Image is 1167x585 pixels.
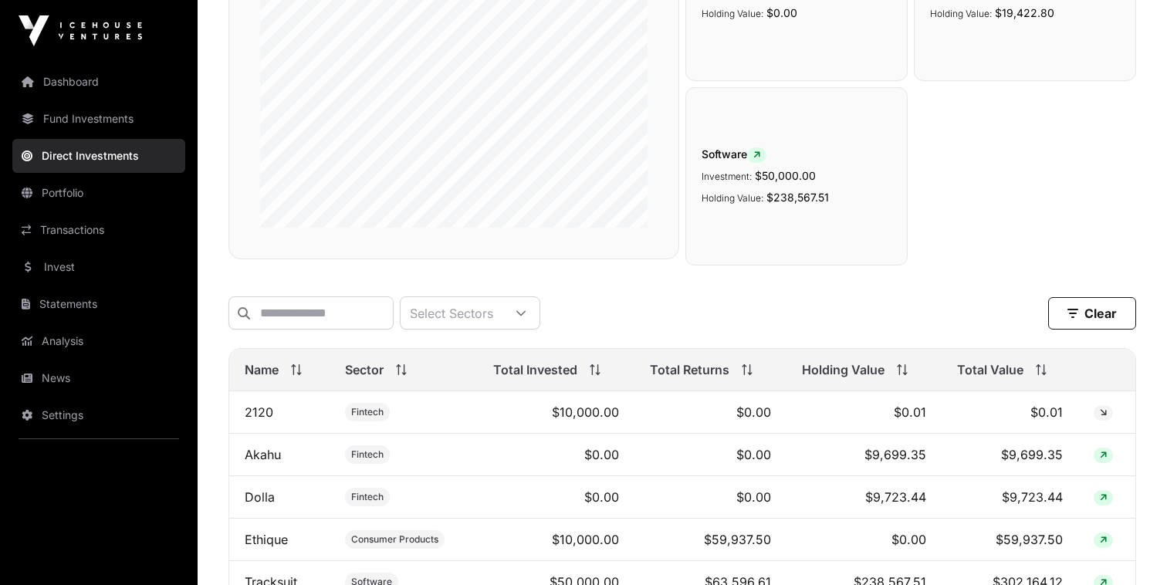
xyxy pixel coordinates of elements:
a: Direct Investments [12,139,185,173]
td: $10,000.00 [478,391,634,434]
td: $0.00 [634,391,786,434]
a: Transactions [12,213,185,247]
td: $0.00 [634,476,786,519]
td: $0.00 [478,476,634,519]
span: Holding Value: [930,8,992,19]
td: $9,699.35 [786,434,942,476]
span: Name [245,360,279,379]
td: $0.01 [786,391,942,434]
span: $0.00 [766,6,797,19]
a: Invest [12,250,185,284]
td: $0.00 [786,519,942,561]
a: 2120 [245,404,273,420]
td: $59,937.50 [942,519,1078,561]
td: $9,723.44 [942,476,1078,519]
span: Total Value [957,360,1023,379]
a: Dolla [245,489,275,505]
a: Analysis [12,324,185,358]
a: Settings [12,398,185,432]
span: Total Returns [650,360,729,379]
a: Portfolio [12,176,185,210]
span: $238,567.51 [766,191,829,204]
span: $50,000.00 [755,169,816,182]
iframe: Chat Widget [1090,511,1167,585]
td: $9,699.35 [942,434,1078,476]
span: Fintech [351,448,384,461]
button: Clear [1048,297,1136,330]
a: Ethique [245,532,288,547]
a: Akahu [245,447,281,462]
a: News [12,361,185,395]
span: Holding Value [802,360,885,379]
span: Holding Value: [702,192,763,204]
a: Dashboard [12,65,185,99]
span: Consumer Products [351,533,438,546]
span: Holding Value: [702,8,763,19]
span: Total Invested [493,360,577,379]
td: $59,937.50 [634,519,786,561]
span: $19,422.80 [995,6,1054,19]
a: Statements [12,287,185,321]
td: $0.00 [478,434,634,476]
span: Investment: [702,171,752,182]
span: Software [702,147,891,163]
div: Select Sectors [401,297,502,329]
span: Sector [345,360,384,379]
td: $10,000.00 [478,519,634,561]
a: Fund Investments [12,102,185,136]
img: Icehouse Ventures Logo [19,15,142,46]
span: Fintech [351,406,384,418]
td: $0.01 [942,391,1078,434]
td: $9,723.44 [786,476,942,519]
td: $0.00 [634,434,786,476]
span: Fintech [351,491,384,503]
